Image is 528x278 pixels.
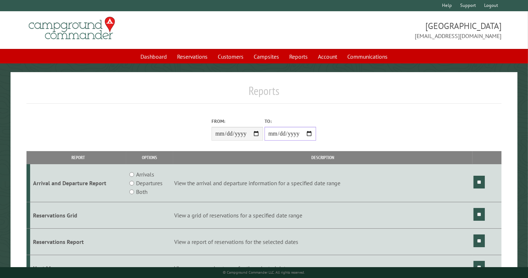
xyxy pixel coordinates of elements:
[173,228,473,255] td: View a report of reservations for the selected dates
[213,50,248,63] a: Customers
[126,151,173,164] th: Options
[173,50,212,63] a: Reservations
[223,270,305,275] small: © Campground Commander LLC. All rights reserved.
[173,151,473,164] th: Description
[343,50,392,63] a: Communications
[314,50,341,63] a: Account
[249,50,283,63] a: Campsites
[212,118,263,125] label: From:
[26,14,117,42] img: Campground Commander
[30,164,126,202] td: Arrival and Departure Report
[30,202,126,229] td: Reservations Grid
[26,84,502,104] h1: Reports
[136,187,147,196] label: Both
[173,202,473,229] td: View a grid of reservations for a specified date range
[265,118,316,125] label: To:
[264,20,502,40] span: [GEOGRAPHIC_DATA] [EMAIL_ADDRESS][DOMAIN_NAME]
[136,50,171,63] a: Dashboard
[173,164,473,202] td: View the arrival and departure information for a specified date range
[285,50,312,63] a: Reports
[136,170,154,179] label: Arrivals
[30,151,126,164] th: Report
[30,228,126,255] td: Reservations Report
[136,179,163,187] label: Departures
